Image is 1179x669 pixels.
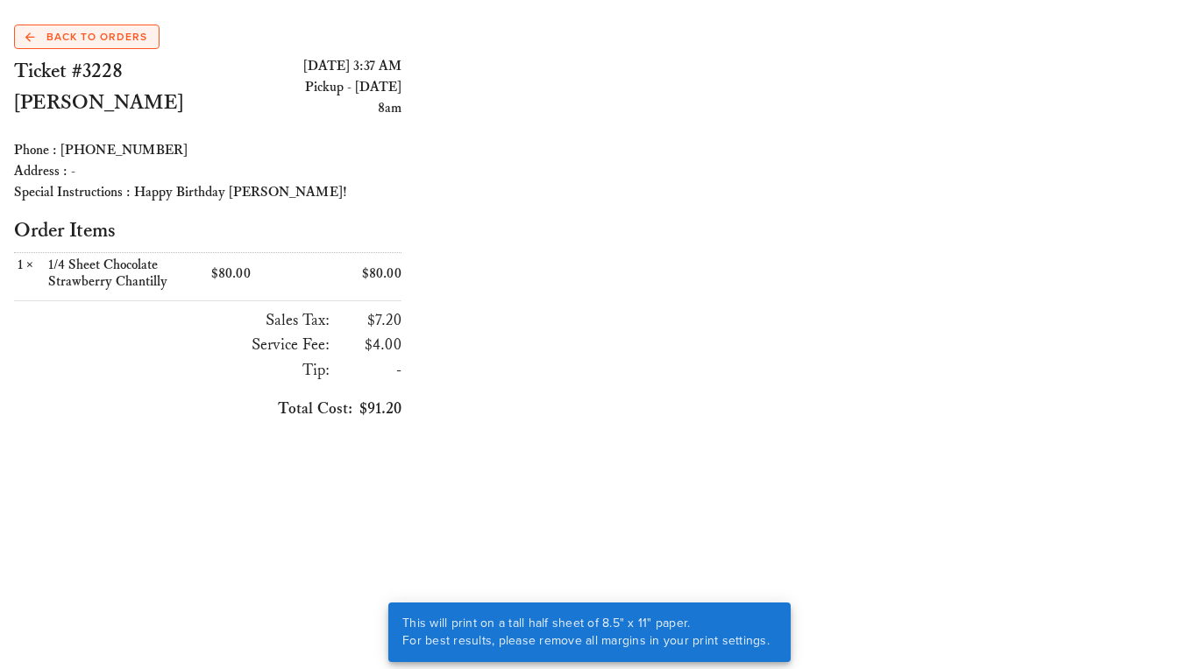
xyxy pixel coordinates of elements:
h2: [PERSON_NAME] [14,88,208,119]
div: Address : - [14,161,401,182]
div: $80.00 [305,262,402,285]
div: 8am [208,98,401,119]
h3: - [337,358,401,383]
div: $80.00 [208,262,305,285]
div: Special Instructions : Happy Birthday [PERSON_NAME]! [14,182,401,203]
div: This will print on a tall half sheet of 8.5" x 11" paper. For best results, please remove all mar... [388,602,784,662]
span: Back to Orders [25,29,147,45]
a: Back to Orders [14,25,160,49]
span: 1 [14,257,26,273]
div: Phone : [PHONE_NUMBER] [14,140,401,161]
h3: Tip: [14,358,330,383]
div: Pickup - [DATE] [208,77,401,98]
div: [DATE] 3:37 AM [208,56,401,77]
h2: Ticket #3228 [14,56,208,88]
h3: Service Fee: [14,333,330,357]
h3: Sales Tax: [14,308,330,333]
span: Total Cost: [278,399,352,419]
h3: $4.00 [337,333,401,357]
div: 1/4 Sheet Chocolate Strawberry Chantilly [48,257,204,290]
div: × [14,257,48,290]
h3: $91.20 [14,397,401,421]
h2: Order Items [14,217,401,245]
h3: $7.20 [337,308,401,333]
